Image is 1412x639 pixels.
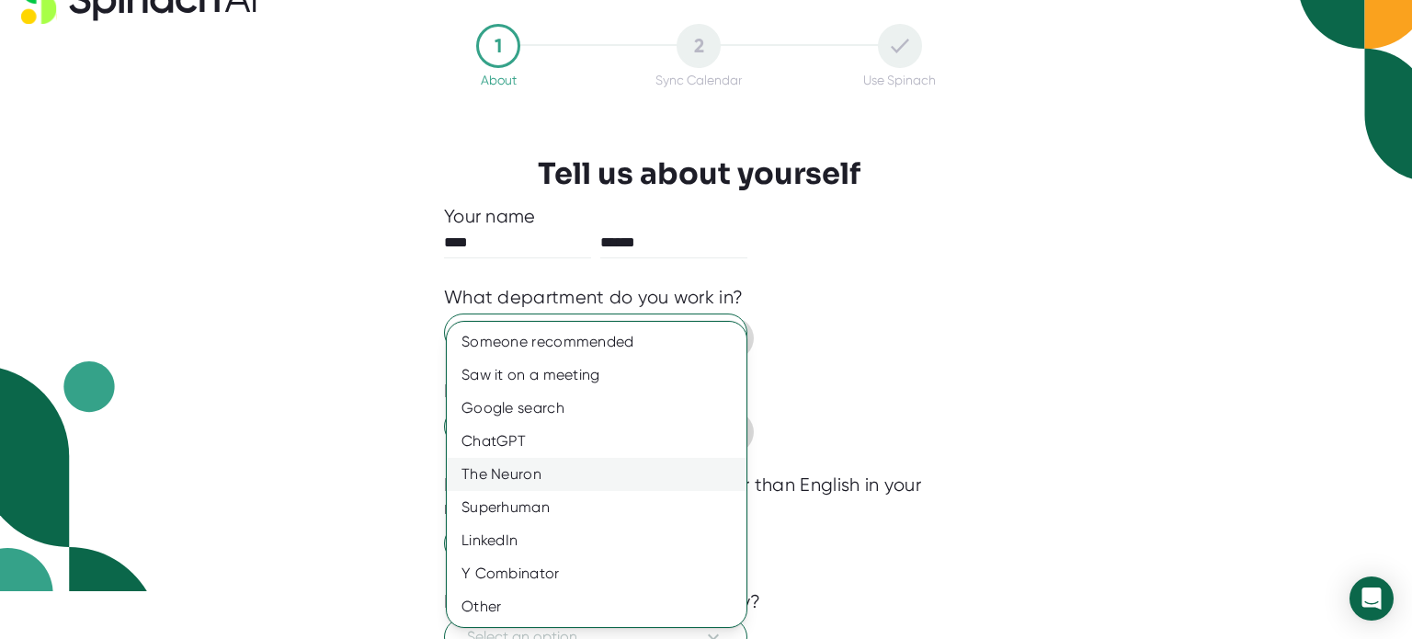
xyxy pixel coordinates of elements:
div: Google search [447,392,746,425]
div: Saw it on a meeting [447,359,746,392]
div: Y Combinator [447,557,746,590]
div: The Neuron [447,458,746,491]
div: Superhuman [447,491,746,524]
div: LinkedIn [447,524,746,557]
div: Open Intercom Messenger [1349,576,1394,621]
div: Someone recommended [447,325,746,359]
div: ChatGPT [447,425,746,458]
div: Other [447,590,746,623]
